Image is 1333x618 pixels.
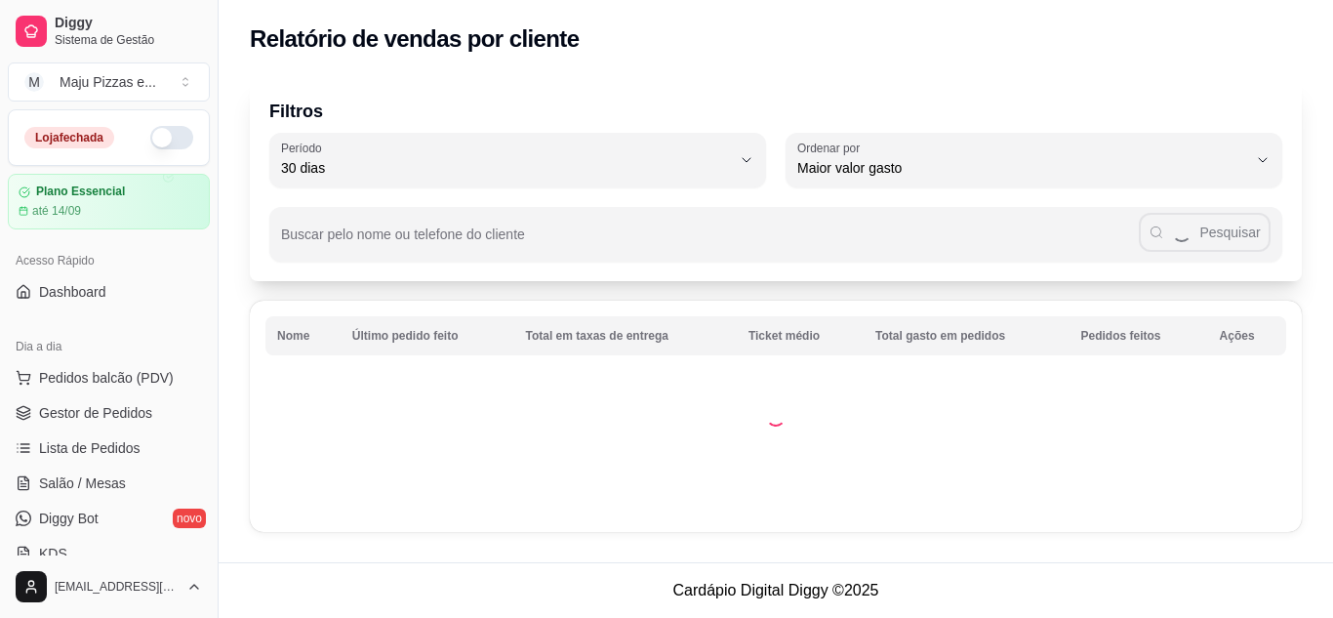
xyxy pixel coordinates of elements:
span: [EMAIL_ADDRESS][DOMAIN_NAME] [55,579,179,595]
article: até 14/09 [32,203,81,219]
a: Gestor de Pedidos [8,397,210,429]
span: KDS [39,544,67,563]
button: [EMAIL_ADDRESS][DOMAIN_NAME] [8,563,210,610]
span: Dashboard [39,282,106,302]
p: Filtros [269,98,1282,125]
a: Plano Essencialaté 14/09 [8,174,210,229]
div: Dia a dia [8,331,210,362]
span: Gestor de Pedidos [39,403,152,423]
h2: Relatório de vendas por cliente [250,23,580,55]
div: Maju Pizzas e ... [60,72,156,92]
span: Salão / Mesas [39,474,126,493]
a: Salão / Mesas [8,468,210,499]
a: Dashboard [8,276,210,308]
article: Plano Essencial [36,185,125,199]
button: Ordenar porMaior valor gasto [786,133,1282,187]
footer: Cardápio Digital Diggy © 2025 [219,562,1333,618]
span: Diggy [55,15,202,32]
a: KDS [8,538,210,569]
span: M [24,72,44,92]
span: Sistema de Gestão [55,32,202,48]
div: Loja fechada [24,127,114,148]
a: Diggy Botnovo [8,503,210,534]
button: Período30 dias [269,133,766,187]
span: Lista de Pedidos [39,438,141,458]
a: Lista de Pedidos [8,433,210,464]
button: Alterar Status [150,126,193,149]
input: Buscar pelo nome ou telefone do cliente [281,232,1139,252]
span: 30 dias [281,158,731,178]
div: Acesso Rápido [8,245,210,276]
span: Diggy Bot [39,509,99,528]
label: Ordenar por [797,140,867,156]
div: Loading [766,407,786,427]
button: Select a team [8,62,210,102]
label: Período [281,140,328,156]
span: Pedidos balcão (PDV) [39,368,174,388]
button: Pedidos balcão (PDV) [8,362,210,393]
span: Maior valor gasto [797,158,1247,178]
a: DiggySistema de Gestão [8,8,210,55]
